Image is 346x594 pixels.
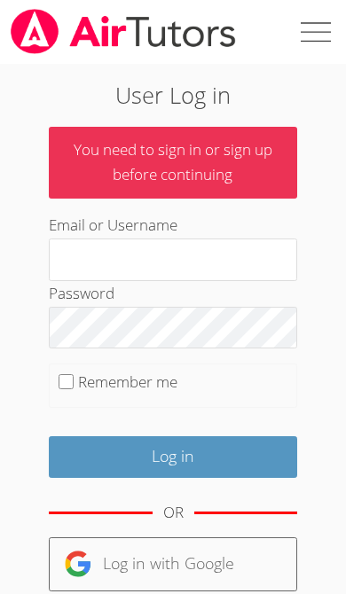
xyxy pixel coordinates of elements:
[163,500,184,526] div: OR
[49,127,298,199] p: You need to sign in or sign up before continuing
[49,78,298,112] h2: User Log in
[9,9,238,54] img: airtutors_banner-c4298cdbf04f3fff15de1276eac7730deb9818008684d7c2e4769d2f7ddbe033.png
[78,371,177,392] label: Remember me
[49,436,298,478] input: Log in
[49,215,177,235] label: Email or Username
[49,537,298,591] a: Log in with Google
[49,283,114,303] label: Password
[64,550,92,578] img: google-logo-50288ca7cdecda66e5e0955fdab243c47b7ad437acaf1139b6f446037453330a.svg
